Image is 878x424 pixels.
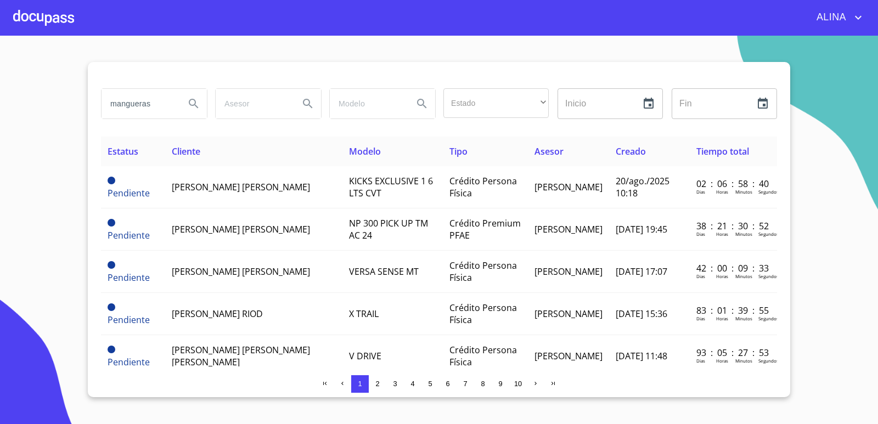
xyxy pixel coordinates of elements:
[349,350,381,362] span: V DRIVE
[534,181,603,193] span: [PERSON_NAME]
[102,89,176,118] input: search
[108,229,150,241] span: Pendiente
[534,265,603,278] span: [PERSON_NAME]
[358,380,362,388] span: 1
[108,356,150,368] span: Pendiente
[108,314,150,326] span: Pendiente
[449,217,521,241] span: Crédito Premium PFAE
[349,308,379,320] span: X TRAIL
[808,9,852,26] span: ALINA
[735,358,752,364] p: Minutos
[449,259,517,284] span: Crédito Persona Física
[616,145,646,157] span: Creado
[696,220,770,232] p: 38 : 21 : 30 : 52
[808,9,865,26] button: account of current user
[449,145,468,157] span: Tipo
[369,375,386,393] button: 2
[534,223,603,235] span: [PERSON_NAME]
[351,375,369,393] button: 1
[481,380,485,388] span: 8
[349,145,381,157] span: Modelo
[393,380,397,388] span: 3
[498,380,502,388] span: 9
[534,145,564,157] span: Asesor
[386,375,404,393] button: 3
[108,303,115,311] span: Pendiente
[735,189,752,195] p: Minutos
[696,231,705,237] p: Dias
[474,375,492,393] button: 8
[409,91,435,117] button: Search
[696,262,770,274] p: 42 : 00 : 09 : 33
[716,315,728,321] p: Horas
[216,89,290,118] input: search
[330,89,404,118] input: search
[758,315,779,321] p: Segundos
[446,380,449,388] span: 6
[716,273,728,279] p: Horas
[108,177,115,184] span: Pendiente
[616,175,669,199] span: 20/ago./2025 10:18
[349,265,419,278] span: VERSA SENSE MT
[696,347,770,359] p: 93 : 05 : 27 : 53
[735,273,752,279] p: Minutos
[735,315,752,321] p: Minutos
[108,346,115,353] span: Pendiente
[172,181,310,193] span: [PERSON_NAME] [PERSON_NAME]
[758,189,779,195] p: Segundos
[492,375,509,393] button: 9
[172,344,310,368] span: [PERSON_NAME] [PERSON_NAME] [PERSON_NAME]
[758,358,779,364] p: Segundos
[758,231,779,237] p: Segundos
[534,350,603,362] span: [PERSON_NAME]
[509,375,527,393] button: 10
[616,265,667,278] span: [DATE] 17:07
[716,231,728,237] p: Horas
[514,380,522,388] span: 10
[172,145,200,157] span: Cliente
[108,261,115,269] span: Pendiente
[404,375,421,393] button: 4
[449,302,517,326] span: Crédito Persona Física
[108,187,150,199] span: Pendiente
[421,375,439,393] button: 5
[108,219,115,227] span: Pendiente
[295,91,321,117] button: Search
[696,315,705,321] p: Dias
[696,358,705,364] p: Dias
[349,175,433,199] span: KICKS EXCLUSIVE 1 6 LTS CVT
[172,265,310,278] span: [PERSON_NAME] [PERSON_NAME]
[696,304,770,316] p: 83 : 01 : 39 : 55
[457,375,474,393] button: 7
[616,223,667,235] span: [DATE] 19:45
[616,308,667,320] span: [DATE] 15:36
[410,380,414,388] span: 4
[181,91,207,117] button: Search
[449,175,517,199] span: Crédito Persona Física
[696,273,705,279] p: Dias
[696,178,770,190] p: 02 : 06 : 58 : 40
[108,272,150,284] span: Pendiente
[696,145,749,157] span: Tiempo total
[735,231,752,237] p: Minutos
[463,380,467,388] span: 7
[428,380,432,388] span: 5
[172,308,263,320] span: [PERSON_NAME] RIOD
[439,375,457,393] button: 6
[696,189,705,195] p: Dias
[349,217,428,241] span: NP 300 PICK UP TM AC 24
[534,308,603,320] span: [PERSON_NAME]
[375,380,379,388] span: 2
[172,223,310,235] span: [PERSON_NAME] [PERSON_NAME]
[616,350,667,362] span: [DATE] 11:48
[716,189,728,195] p: Horas
[449,344,517,368] span: Crédito Persona Física
[108,145,138,157] span: Estatus
[716,358,728,364] p: Horas
[443,88,549,118] div: ​
[758,273,779,279] p: Segundos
